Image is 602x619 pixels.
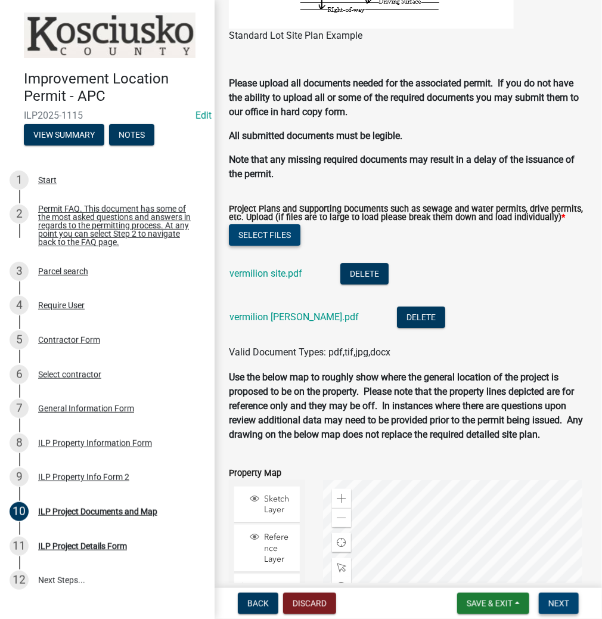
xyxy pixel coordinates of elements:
[239,581,248,594] span: Expand
[38,507,157,516] div: ILP Project Documents and Map
[196,110,212,121] wm-modal-confirm: Edit Application Number
[248,532,296,565] div: Reference Layer
[10,502,29,521] div: 10
[234,525,300,572] li: Reference Layer
[229,311,359,323] a: vermilion [PERSON_NAME].pdf
[10,171,29,190] div: 1
[229,205,588,222] label: Project Plans and Supporting Documents such as sewage and water permits, drive permits, etc. Uplo...
[38,542,127,550] div: ILP Project Details Form
[38,176,57,184] div: Start
[397,312,445,324] wm-modal-confirm: Delete Document
[10,365,29,384] div: 6
[38,439,152,447] div: ILP Property Information Form
[38,473,129,481] div: ILP Property Info Form 2
[233,484,301,614] ul: Layer List
[10,205,29,224] div: 2
[38,205,196,246] div: Permit FAQ. This document has some of the most asked questions and answers in regards to the perm...
[38,370,101,379] div: Select contractor
[10,330,29,349] div: 5
[109,131,154,140] wm-modal-confirm: Notes
[229,372,583,440] strong: Use the below map to roughly show where the general location of the project is proposed to be on ...
[24,131,104,140] wm-modal-confirm: Summary
[457,593,529,614] button: Save & Exit
[261,581,296,603] span: Mapproxy
[229,469,281,478] label: Property Map
[548,599,569,608] span: Next
[283,593,336,614] button: Discard
[261,494,296,515] span: Sketch Layer
[196,110,212,121] a: Edit
[229,78,579,117] strong: Please upload all documents needed for the associated permit. If you do not have the ability to u...
[24,124,104,146] button: View Summary
[24,110,191,121] span: ILP2025-1115
[10,468,29,487] div: 9
[247,599,269,608] span: Back
[234,487,300,523] li: Sketch Layer
[10,296,29,315] div: 4
[332,508,351,527] div: Zoom out
[229,224,300,246] button: Select files
[10,399,29,418] div: 7
[229,346,390,358] span: Valid Document Types: pdf,tif,jpg,docx
[38,404,134,413] div: General Information Form
[539,593,579,614] button: Next
[332,489,351,508] div: Zoom in
[38,336,100,344] div: Contractor Form
[38,267,88,276] div: Parcel search
[261,532,296,565] span: Reference Layer
[238,593,278,614] button: Back
[340,263,389,284] button: Delete
[24,13,196,58] img: Kosciusko County, Indiana
[467,599,513,608] span: Save & Exit
[10,434,29,453] div: 8
[397,307,445,328] button: Delete
[234,574,300,611] li: Mapproxy
[10,262,29,281] div: 3
[229,130,402,141] strong: All submitted documents must be legible.
[229,154,575,179] strong: Note that any missing required documents may result in a delay of the issuance of the permit.
[38,301,85,309] div: Require User
[340,269,389,280] wm-modal-confirm: Delete Document
[10,537,29,556] div: 11
[109,124,154,146] button: Notes
[229,29,588,43] figcaption: Standard Lot Site Plan Example
[332,533,351,552] div: Find my location
[10,571,29,590] div: 12
[24,70,205,105] h4: Improvement Location Permit - APC
[248,494,296,515] div: Sketch Layer
[248,581,296,603] div: Mapproxy
[229,268,302,279] a: vermilion site.pdf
